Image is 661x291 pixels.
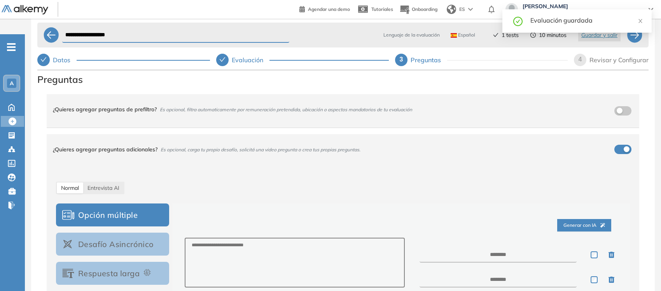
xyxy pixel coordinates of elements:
[395,54,568,66] div: 3Preguntas
[574,54,649,66] div: 4Revisar y Configurar
[579,56,582,63] span: 4
[232,54,269,66] div: Evaluación
[56,233,169,256] button: Desafío Asincrónico
[53,54,77,66] div: Datos
[522,202,661,291] iframe: Chat Widget
[160,107,412,112] span: Es opcional, filtra automaticamente por remuneración pretendida, ubicación o aspectos mandatorios...
[451,33,457,38] img: ESP
[37,72,649,86] span: Preguntas
[451,32,475,38] span: Español
[219,56,226,63] span: check
[513,16,523,26] span: check-circle
[530,16,642,25] div: Evaluación guardada
[47,94,639,128] div: ¿Quieres agregar preguntas de prefiltro?Es opcional, filtra automaticamente por remuneración pret...
[37,54,210,66] div: Datos
[10,80,14,86] span: A
[53,106,157,113] span: ¿Quieres agregar preguntas de prefiltro?
[87,184,119,191] span: AI
[459,6,465,13] span: ES
[400,56,403,63] span: 3
[412,6,437,12] span: Onboarding
[411,54,447,66] div: Preguntas
[61,184,79,191] span: Normal
[371,6,393,12] span: Tutoriales
[502,31,519,39] span: 1 tests
[56,262,169,285] button: Respuesta larga
[161,147,360,153] span: Es opcional, carga tu propio desafío, solicitá una video pregunta o crea tus propias preguntas.
[47,134,639,165] div: ¿Quieres agregar preguntas adicionales?Es opcional, carga tu propio desafío, solicitá una video p...
[299,4,350,13] a: Agendar una demo
[40,56,47,63] span: check
[7,46,16,48] i: -
[216,54,389,66] div: Evaluación
[589,54,649,66] div: Revisar y Configurar
[56,203,169,226] button: Opción múltiple
[383,32,440,39] span: Lenguaje de la evaluación
[399,1,437,18] button: Onboarding
[2,5,48,15] img: Logo
[493,32,498,38] span: check
[468,8,473,11] img: arrow
[308,6,350,12] span: Agendar una demo
[523,3,641,9] span: [PERSON_NAME]
[638,18,643,24] span: close
[53,146,157,153] span: ¿Quieres agregar preguntas adicionales?
[447,5,456,14] img: world
[522,202,661,291] div: Widget de chat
